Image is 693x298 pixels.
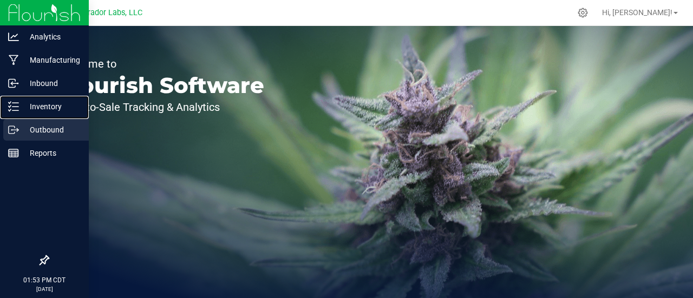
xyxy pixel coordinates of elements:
[19,123,84,136] p: Outbound
[5,275,84,285] p: 01:53 PM CDT
[19,54,84,67] p: Manufacturing
[8,55,19,65] inline-svg: Manufacturing
[8,101,19,112] inline-svg: Inventory
[58,102,264,112] p: Seed-to-Sale Tracking & Analytics
[11,211,43,244] iframe: Resource center
[79,8,142,17] span: Curador Labs, LLC
[19,30,84,43] p: Analytics
[602,8,672,17] span: Hi, [PERSON_NAME]!
[8,78,19,89] inline-svg: Inbound
[8,124,19,135] inline-svg: Outbound
[8,31,19,42] inline-svg: Analytics
[19,147,84,160] p: Reports
[58,58,264,69] p: Welcome to
[5,285,84,293] p: [DATE]
[8,148,19,158] inline-svg: Reports
[58,75,264,96] p: Flourish Software
[19,77,84,90] p: Inbound
[19,100,84,113] p: Inventory
[576,8,590,18] div: Manage settings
